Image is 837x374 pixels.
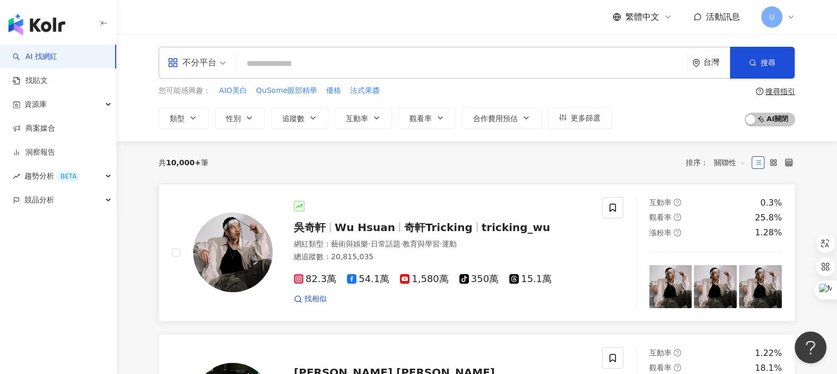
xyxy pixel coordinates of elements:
[294,294,327,304] a: 找相似
[256,86,318,96] span: QuSome眼部精華
[760,197,782,209] div: 0.3%
[442,240,457,248] span: 運動
[703,58,730,67] div: 台灣
[166,158,201,167] span: 10,000+
[674,349,681,356] span: question-circle
[409,114,432,123] span: 觀看率
[462,107,542,129] button: 合作費用預估
[730,47,795,79] button: 搜尋
[350,86,380,96] span: 法式果醬
[440,240,442,248] span: ·
[625,11,659,23] span: 繁體中文
[168,57,178,68] span: appstore
[193,212,273,292] img: KOL Avatar
[706,12,740,22] span: 活動訊息
[473,114,518,123] span: 合作費用預估
[739,265,782,308] img: post-image
[571,114,600,122] span: 更多篩選
[159,86,211,96] span: 您可能感興趣：
[347,274,389,285] span: 54.1萬
[294,274,336,285] span: 82.3萬
[331,240,368,248] span: 藝術與娛樂
[674,229,681,236] span: question-circle
[170,114,185,123] span: 類型
[219,85,248,97] button: AIO美白
[335,221,395,234] span: Wu Hsuan
[294,239,589,250] div: 網紅類型 ：
[674,214,681,221] span: question-circle
[294,221,326,234] span: 吳奇軒
[271,107,328,129] button: 追蹤數
[674,364,681,371] span: question-circle
[326,85,342,97] button: 優格
[13,173,20,180] span: rise
[368,240,370,248] span: ·
[403,240,440,248] span: 教育與學習
[13,147,55,158] a: 洞察報告
[159,158,208,167] div: 共 筆
[398,107,456,129] button: 觀看率
[56,171,81,182] div: BETA
[168,54,216,71] div: 不分平台
[755,347,782,359] div: 1.22%
[256,85,318,97] button: QuSome眼部精華
[765,87,795,96] div: 搜尋指引
[755,212,782,224] div: 25.8%
[13,75,48,86] a: 找貼文
[226,114,241,123] span: 性別
[215,107,265,129] button: 性別
[692,59,700,67] span: environment
[13,52,57,62] a: searchAI 找網紅
[13,123,55,134] a: 商案媒合
[400,240,402,248] span: ·
[159,184,795,321] a: KOL Avatar吳奇軒Wu Hsuan奇軒Trickingtricking_wu網紅類型：藝術與娛樂·日常話題·教育與學習·運動總追蹤數：20,815,03582.3萬54.1萬1,580萬...
[755,362,782,374] div: 18.1%
[649,213,672,222] span: 觀看率
[694,265,737,308] img: post-image
[350,85,380,97] button: 法式果醬
[755,227,782,239] div: 1.28%
[509,274,552,285] span: 15.1萬
[649,265,692,308] img: post-image
[335,107,392,129] button: 互動率
[674,199,681,206] span: question-circle
[24,164,81,188] span: 趨勢分析
[370,240,400,248] span: 日常話題
[24,188,54,212] span: 競品分析
[219,86,247,96] span: AIO美白
[404,221,473,234] span: 奇軒Tricking
[304,294,327,304] span: 找相似
[400,274,449,285] span: 1,580萬
[649,348,672,357] span: 互動率
[8,14,65,35] img: logo
[459,274,499,285] span: 350萬
[649,363,672,372] span: 觀看率
[761,58,775,67] span: 搜尋
[548,107,612,129] button: 更多篩選
[769,11,774,23] span: U
[714,154,746,171] span: 關聯性
[795,331,826,363] iframe: Help Scout Beacon - Open
[294,252,589,262] div: 總追蹤數 ： 20,815,035
[346,114,368,123] span: 互動率
[686,154,752,171] div: 排序：
[482,221,551,234] span: tricking_wu
[756,88,763,95] span: question-circle
[24,92,47,116] span: 資源庫
[282,114,304,123] span: 追蹤數
[159,107,208,129] button: 類型
[649,198,672,207] span: 互動率
[649,228,672,237] span: 漲粉率
[326,86,341,96] span: 優格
